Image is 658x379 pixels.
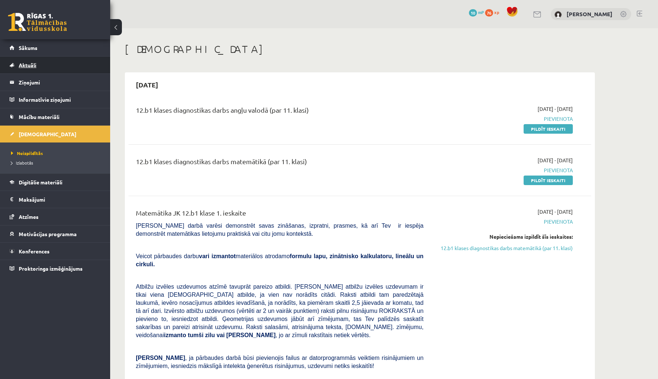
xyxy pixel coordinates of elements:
[136,208,423,221] div: Matemātika JK 12.b1 klase 1. ieskaite
[10,108,101,125] a: Mācību materiāli
[19,179,62,185] span: Digitālie materiāli
[129,76,166,93] h2: [DATE]
[136,223,423,237] span: [PERSON_NAME] darbā varēsi demonstrēt savas zināšanas, izpratni, prasmes, kā arī Tev ir iespēja d...
[469,9,484,15] a: 10 mP
[19,248,50,255] span: Konferences
[524,124,573,134] a: Pildīt ieskaiti
[567,10,612,18] a: [PERSON_NAME]
[136,355,423,369] span: , ja pārbaudes darbā būsi pievienojis failus ar datorprogrammās veiktiem risinājumiem un zīmējumi...
[11,160,33,166] span: Izlabotās
[10,208,101,225] a: Atzīmes
[199,253,236,259] b: vari izmantot
[478,9,484,15] span: mP
[11,150,43,156] span: Neizpildītās
[469,9,477,17] span: 10
[554,11,562,18] img: Madars Fiļencovs
[19,44,37,51] span: Sākums
[485,9,503,15] a: 76 xp
[136,253,423,267] b: formulu lapu, zinātnisko kalkulatoru, lineālu un cirkuli.
[19,113,59,120] span: Mācību materiāli
[136,156,423,170] div: 12.b1 klases diagnostikas darbs matemātikā (par 11. klasi)
[10,39,101,56] a: Sākums
[434,244,573,252] a: 12.b1 klases diagnostikas darbs matemātikā (par 11. klasi)
[494,9,499,15] span: xp
[136,284,423,338] span: Atbilžu izvēles uzdevumos atzīmē tavuprāt pareizo atbildi. [PERSON_NAME] atbilžu izvēles uzdevuma...
[10,243,101,260] a: Konferences
[19,191,101,208] legend: Maksājumi
[10,225,101,242] a: Motivācijas programma
[434,166,573,174] span: Pievienota
[8,13,67,31] a: Rīgas 1. Tālmācības vidusskola
[485,9,493,17] span: 76
[19,131,76,137] span: [DEMOGRAPHIC_DATA]
[10,174,101,191] a: Digitālie materiāli
[10,74,101,91] a: Ziņojumi
[136,105,423,119] div: 12.b1 klases diagnostikas darbs angļu valodā (par 11. klasi)
[434,218,573,225] span: Pievienota
[125,43,595,55] h1: [DEMOGRAPHIC_DATA]
[136,253,423,267] span: Veicot pārbaudes darbu materiālos atrodamo
[164,332,186,338] b: izmanto
[136,355,185,361] span: [PERSON_NAME]
[11,159,103,166] a: Izlabotās
[19,91,101,108] legend: Informatīvie ziņojumi
[19,62,36,68] span: Aktuāli
[538,156,573,164] span: [DATE] - [DATE]
[19,74,101,91] legend: Ziņojumi
[19,231,77,237] span: Motivācijas programma
[11,150,103,156] a: Neizpildītās
[10,191,101,208] a: Maksājumi
[10,91,101,108] a: Informatīvie ziņojumi
[19,265,83,272] span: Proktoringa izmēģinājums
[10,260,101,277] a: Proktoringa izmēģinājums
[10,126,101,142] a: [DEMOGRAPHIC_DATA]
[524,176,573,185] a: Pildīt ieskaiti
[19,213,39,220] span: Atzīmes
[188,332,275,338] b: tumši zilu vai [PERSON_NAME]
[434,233,573,241] div: Nepieciešams izpildīt šīs ieskaites:
[538,105,573,113] span: [DATE] - [DATE]
[538,208,573,216] span: [DATE] - [DATE]
[10,57,101,73] a: Aktuāli
[434,115,573,123] span: Pievienota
